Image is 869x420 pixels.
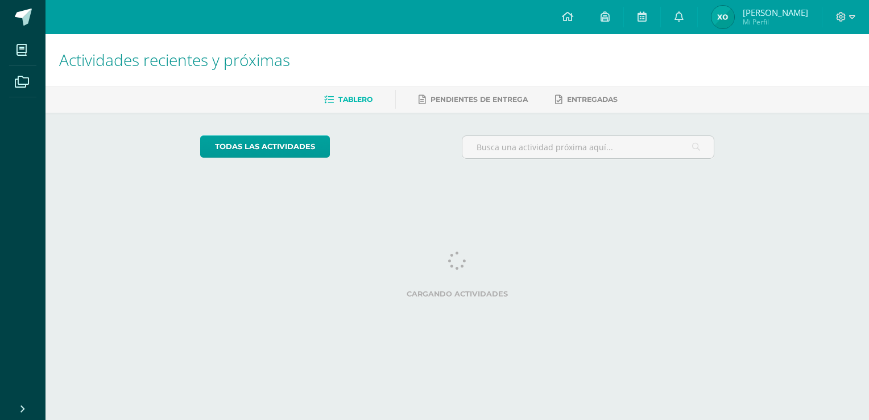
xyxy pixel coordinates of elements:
[338,95,373,104] span: Tablero
[419,90,528,109] a: Pendientes de entrega
[431,95,528,104] span: Pendientes de entrega
[200,290,715,298] label: Cargando actividades
[711,6,734,28] img: 908a9140ba353265005d14386c50dbce.png
[555,90,618,109] a: Entregadas
[200,135,330,158] a: todas las Actividades
[743,17,808,27] span: Mi Perfil
[567,95,618,104] span: Entregadas
[324,90,373,109] a: Tablero
[462,136,714,158] input: Busca una actividad próxima aquí...
[743,7,808,18] span: [PERSON_NAME]
[59,49,290,71] span: Actividades recientes y próximas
